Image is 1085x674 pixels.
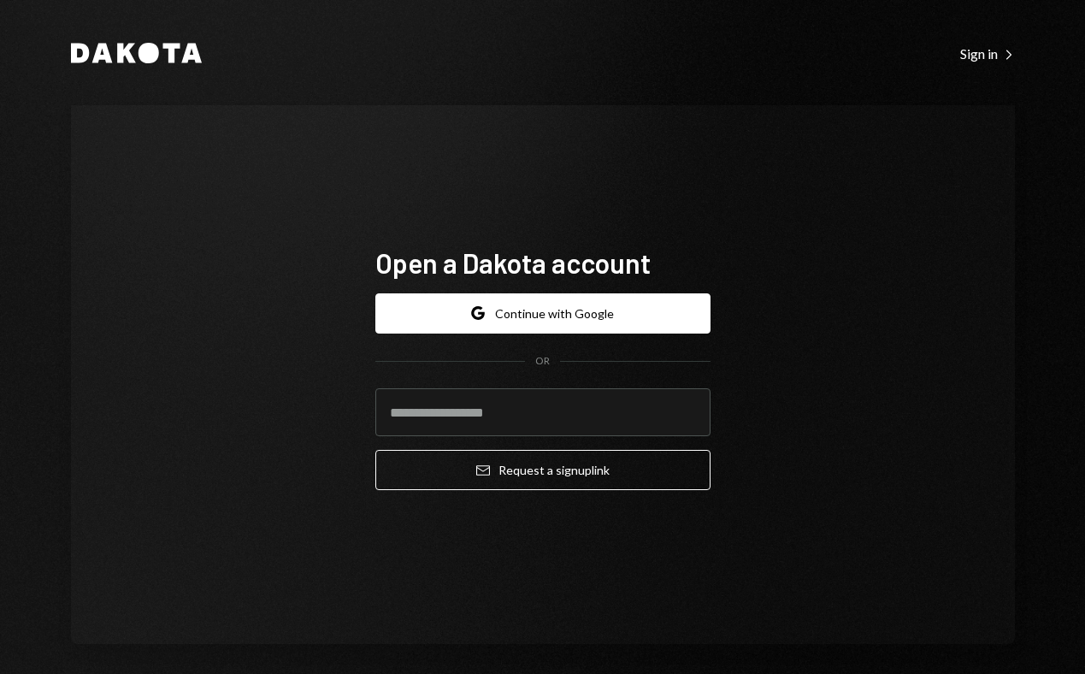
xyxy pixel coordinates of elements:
button: Continue with Google [375,293,711,334]
div: OR [535,354,550,369]
button: Request a signuplink [375,450,711,490]
div: Sign in [960,45,1015,62]
a: Sign in [960,44,1015,62]
h1: Open a Dakota account [375,245,711,280]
